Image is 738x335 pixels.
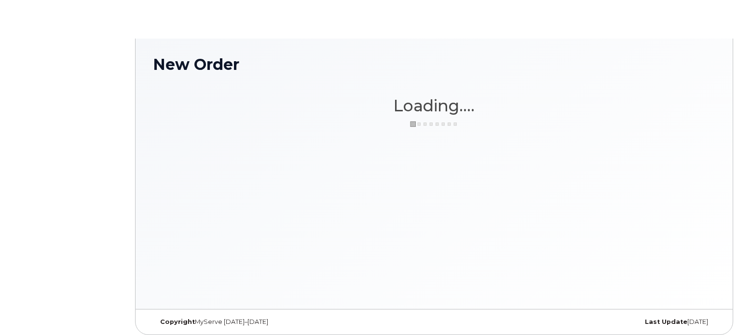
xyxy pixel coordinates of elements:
strong: Copyright [160,318,195,325]
h1: New Order [153,56,715,73]
strong: Last Update [645,318,687,325]
img: ajax-loader-3a6953c30dc77f0bf724df975f13086db4f4c1262e45940f03d1251963f1bf2e.gif [410,121,458,128]
div: MyServe [DATE]–[DATE] [153,318,341,326]
div: [DATE] [528,318,715,326]
h1: Loading.... [153,97,715,114]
